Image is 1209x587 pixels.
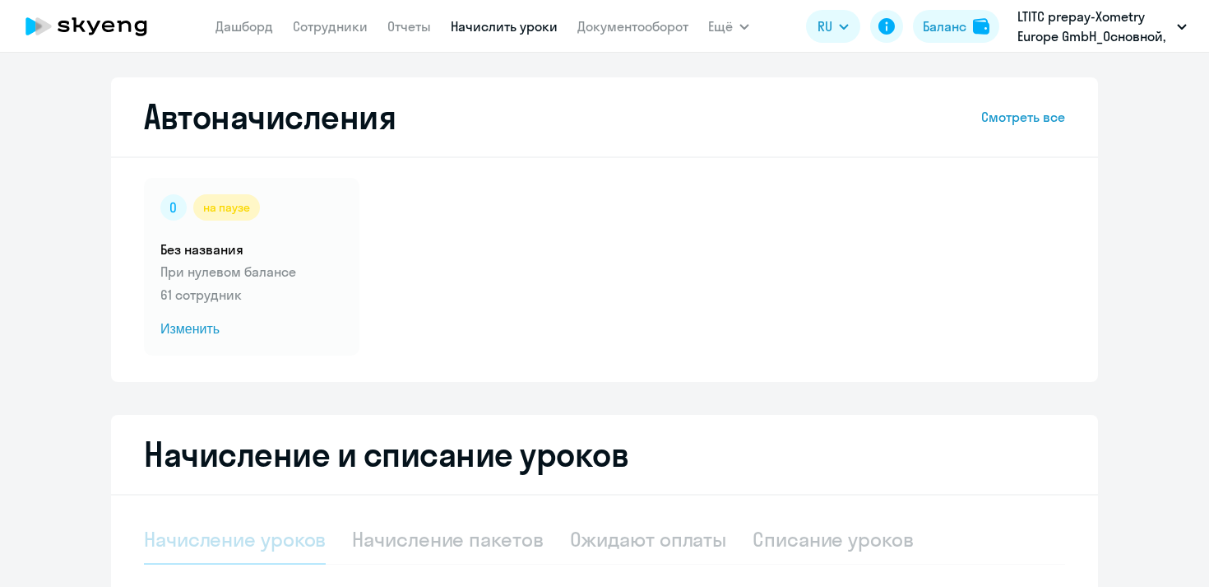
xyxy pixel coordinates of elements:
[160,240,343,259] h5: Без названия
[160,319,343,339] span: Изменить
[1009,7,1195,46] button: LTITC prepay-Xometry Europe GmbH_Основной, Xometry Europe GmbH
[451,18,558,35] a: Начислить уроки
[973,18,989,35] img: balance
[193,194,260,221] div: на паузе
[806,10,860,43] button: RU
[144,97,396,137] h2: Автоначисления
[577,18,688,35] a: Документооборот
[215,18,273,35] a: Дашборд
[818,16,832,36] span: RU
[708,10,749,43] button: Ещё
[293,18,368,35] a: Сотрудники
[144,435,1065,474] h2: Начисление и списание уроков
[160,262,343,282] p: При нулевом балансе
[981,107,1065,127] a: Смотреть все
[1017,7,1170,46] p: LTITC prepay-Xometry Europe GmbH_Основной, Xometry Europe GmbH
[913,10,999,43] button: Балансbalance
[923,16,966,36] div: Баланс
[387,18,431,35] a: Отчеты
[708,16,733,36] span: Ещё
[160,285,343,305] p: 61 сотрудник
